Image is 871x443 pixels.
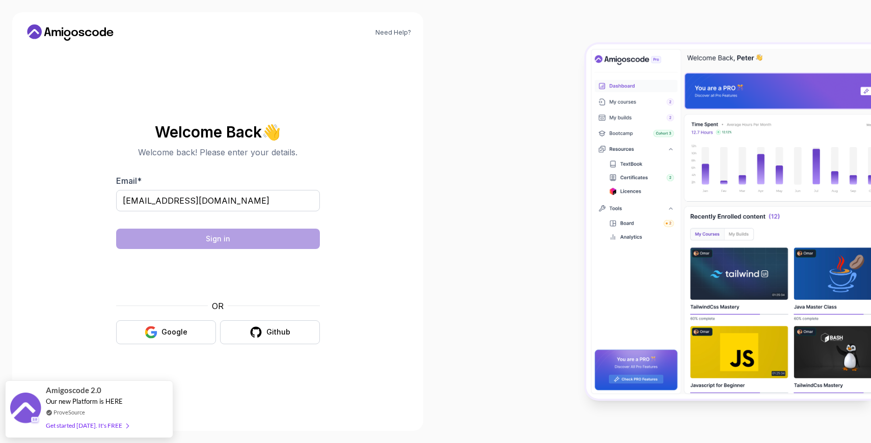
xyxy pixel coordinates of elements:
[46,397,123,405] span: Our new Platform is HERE
[375,29,411,37] a: Need Help?
[46,384,101,396] span: Amigoscode 2.0
[116,190,320,211] input: Enter your email
[116,176,142,186] label: Email *
[206,234,230,244] div: Sign in
[266,327,290,337] div: Github
[46,420,128,431] div: Get started [DATE]. It's FREE
[262,124,281,140] span: 👋
[586,44,871,399] img: Amigoscode Dashboard
[141,255,295,294] iframe: Widget containing checkbox for hCaptcha security challenge
[53,408,85,417] a: ProveSource
[116,320,216,344] button: Google
[24,24,116,41] a: Home link
[212,300,224,312] p: OR
[116,146,320,158] p: Welcome back! Please enter your details.
[161,327,187,337] div: Google
[220,320,320,344] button: Github
[116,124,320,140] h2: Welcome Back
[116,229,320,249] button: Sign in
[10,393,41,426] img: provesource social proof notification image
